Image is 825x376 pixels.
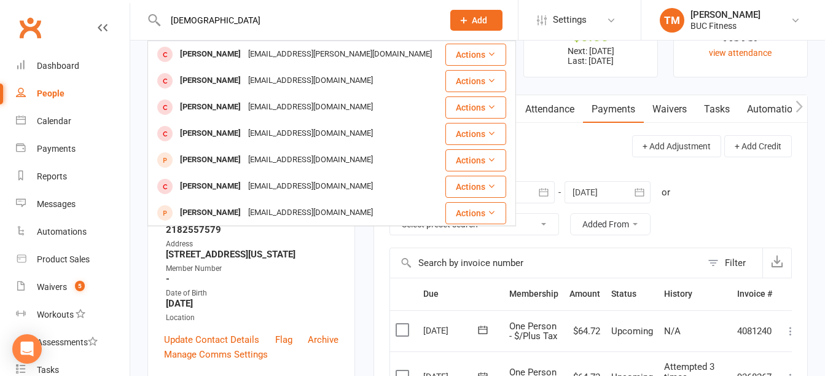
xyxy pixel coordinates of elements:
button: Add [450,10,502,31]
div: Automations [37,227,87,237]
div: [DATE] [423,321,480,340]
button: Actions [445,202,506,224]
a: Waivers 5 [16,273,130,301]
div: Workouts [37,310,74,319]
a: Messages [16,190,130,218]
a: Update Contact Details [164,332,259,347]
a: Dashboard [16,52,130,80]
div: [PERSON_NAME] [690,9,760,20]
div: TM [660,8,684,33]
span: One Person - $/Plus Tax [509,321,557,342]
button: Actions [445,123,506,145]
button: Actions [445,70,506,92]
div: or [662,185,670,200]
div: [PERSON_NAME] [176,125,244,143]
span: 5 [75,281,85,291]
div: Date of Birth [166,288,338,299]
div: [EMAIL_ADDRESS][DOMAIN_NAME] [244,151,377,169]
a: Assessments [16,329,130,356]
th: Status [606,278,659,310]
div: [PERSON_NAME] [176,151,244,169]
a: Calendar [16,108,130,135]
a: Flag [275,332,292,347]
div: Address [166,238,338,250]
div: Open Intercom Messenger [12,334,42,364]
a: Payments [16,135,130,163]
div: Messages [37,199,76,209]
span: Upcoming [611,326,653,337]
td: $64.72 [564,310,606,352]
a: People [16,80,130,108]
button: + Add Credit [724,135,792,157]
div: Dashboard [37,61,79,71]
div: [PERSON_NAME] [176,72,244,90]
div: Reports [37,171,67,181]
div: [EMAIL_ADDRESS][DOMAIN_NAME] [244,72,377,90]
div: [EMAIL_ADDRESS][DOMAIN_NAME] [244,178,377,195]
input: Search by invoice number [390,248,702,278]
span: Settings [553,6,587,34]
div: Calendar [37,116,71,126]
a: Automations [738,95,811,123]
div: BUC Fitness [690,20,760,31]
div: Payments [37,144,76,154]
div: $0.00 [535,30,646,43]
th: Invoice # [732,278,778,310]
a: Product Sales [16,246,130,273]
div: Location [166,312,338,324]
button: Added From [570,213,651,235]
button: Actions [445,96,506,119]
div: Waivers [37,282,67,292]
div: Product Sales [37,254,90,264]
th: History [659,278,732,310]
div: [EMAIL_ADDRESS][DOMAIN_NAME] [244,204,377,222]
p: Next: [DATE] Last: [DATE] [535,46,646,66]
div: Assessments [37,337,98,347]
div: [PERSON_NAME] [176,178,244,195]
a: Automations [16,218,130,246]
span: Add [472,15,487,25]
span: N/A [664,326,681,337]
div: [EMAIL_ADDRESS][DOMAIN_NAME] [244,125,377,143]
div: [PERSON_NAME] [176,98,244,116]
div: Never [685,30,796,43]
button: Actions [445,149,506,171]
div: People [37,88,65,98]
strong: 2182557579 [166,224,338,235]
a: Manage Comms Settings [164,347,268,362]
div: [PERSON_NAME] [176,204,244,222]
strong: [STREET_ADDRESS][US_STATE] [166,249,338,260]
a: Tasks [695,95,738,123]
a: Archive [308,332,338,347]
div: Tasks [37,365,59,375]
a: Clubworx [15,12,45,43]
button: Actions [445,176,506,198]
a: Waivers [644,95,695,123]
button: + Add Adjustment [632,135,721,157]
button: Actions [445,44,506,66]
div: [PERSON_NAME] [176,45,244,63]
div: Filter [725,256,746,270]
div: [EMAIL_ADDRESS][DOMAIN_NAME] [244,98,377,116]
div: [EMAIL_ADDRESS][PERSON_NAME][DOMAIN_NAME] [244,45,436,63]
a: view attendance [709,48,772,58]
a: Payments [583,95,644,123]
td: 4081240 [732,310,778,352]
input: Search... [162,12,434,29]
strong: [DATE] [166,298,338,309]
th: Amount [564,278,606,310]
strong: - [166,273,338,284]
a: Reports [16,163,130,190]
a: Workouts [16,301,130,329]
th: Due [418,278,504,310]
div: Member Number [166,263,338,275]
th: Membership [504,278,564,310]
a: Attendance [517,95,583,123]
button: Filter [702,248,762,278]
